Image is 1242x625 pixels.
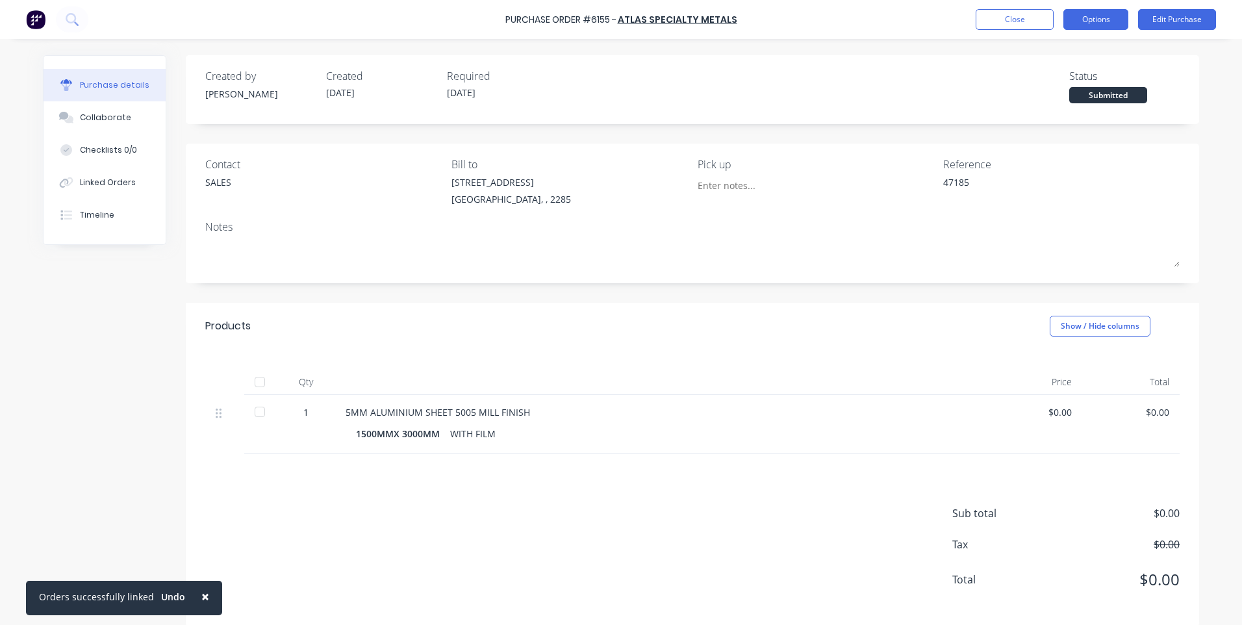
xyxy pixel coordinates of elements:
div: $0.00 [995,405,1072,419]
button: Purchase details [44,69,166,101]
div: Total [1082,369,1180,395]
div: Checklists 0/0 [80,144,137,156]
button: Linked Orders [44,166,166,199]
div: Created by [205,68,316,84]
div: WITH FILM [450,424,496,443]
span: $0.00 [1050,537,1180,552]
div: Reference [943,157,1180,172]
button: Close [188,581,222,612]
div: Products [205,318,251,334]
div: [GEOGRAPHIC_DATA], , 2285 [451,192,571,206]
div: Contact [205,157,442,172]
div: Purchase Order #6155 - [505,13,616,27]
a: Atlas Specialty Metals [618,13,737,26]
div: SALES [205,175,231,189]
div: Required [447,68,557,84]
div: Bill to [451,157,688,172]
span: Tax [952,537,1050,552]
div: Collaborate [80,112,131,123]
button: Close [976,9,1054,30]
button: Undo [154,587,192,607]
span: Sub total [952,505,1050,521]
button: Collaborate [44,101,166,134]
span: $0.00 [1050,505,1180,521]
div: Status [1069,68,1180,84]
div: Price [985,369,1082,395]
button: Options [1063,9,1128,30]
span: Total [952,572,1050,587]
div: Purchase details [80,79,149,91]
div: Linked Orders [80,177,136,188]
span: $0.00 [1050,568,1180,591]
div: [PERSON_NAME] [205,87,316,101]
div: Created [326,68,437,84]
div: 1500MMX 3000MM [356,424,450,443]
span: × [201,587,209,606]
div: $0.00 [1093,405,1169,419]
textarea: 47185 [943,175,1106,205]
div: Submitted [1069,87,1147,103]
div: 1 [287,405,325,419]
div: [STREET_ADDRESS] [451,175,571,189]
button: Checklists 0/0 [44,134,166,166]
div: Notes [205,219,1180,235]
div: 5MM ALUMINIUM SHEET 5005 MILL FINISH [346,405,974,419]
div: Timeline [80,209,114,221]
button: Edit Purchase [1138,9,1216,30]
button: Timeline [44,199,166,231]
input: Enter notes... [698,175,816,195]
div: Qty [277,369,335,395]
button: Show / Hide columns [1050,316,1150,337]
div: Pick up [698,157,934,172]
div: Orders successfully linked [39,590,154,604]
img: Factory [26,10,45,29]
